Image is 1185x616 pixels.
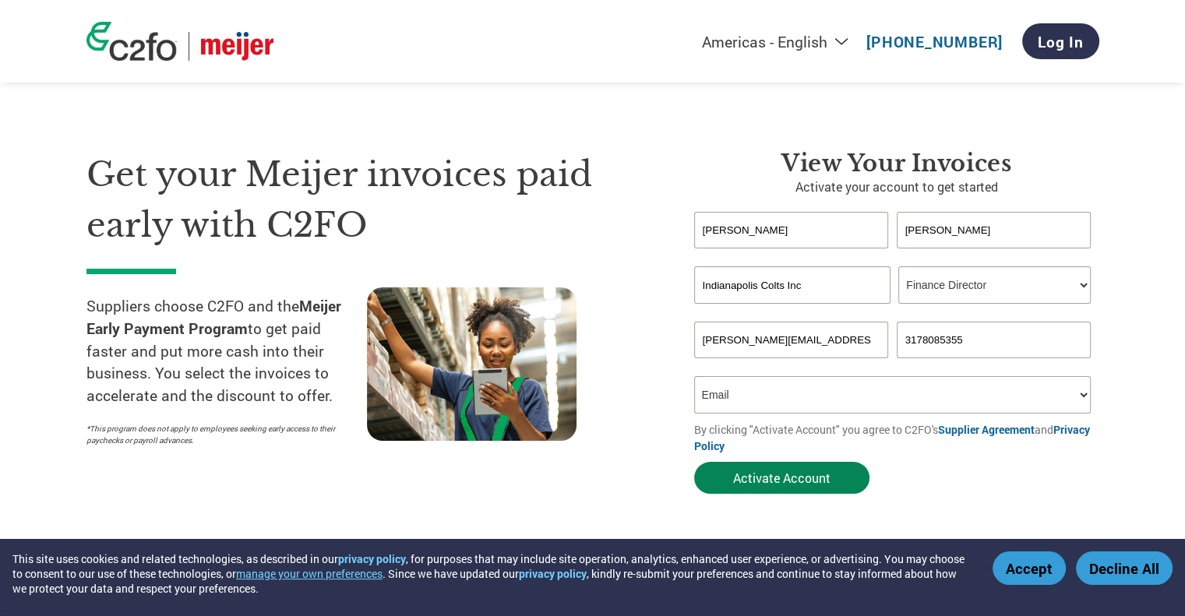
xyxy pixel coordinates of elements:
input: First Name* [694,212,889,248]
select: Title/Role [898,266,1091,304]
p: Suppliers choose C2FO and the to get paid faster and put more cash into their business. You selec... [86,295,367,407]
input: Invalid Email format [694,322,889,358]
div: Invalid last name or last name is too long [897,250,1092,260]
div: Inavlid Phone Number [897,360,1092,370]
button: Accept [993,551,1066,585]
a: Privacy Policy [694,422,1090,453]
img: supply chain worker [367,287,577,441]
div: Invalid first name or first name is too long [694,250,889,260]
input: Last Name* [897,212,1092,248]
strong: Meijer Early Payment Program [86,296,341,338]
input: Your company name* [694,266,891,304]
p: *This program does not apply to employees seeking early access to their paychecks or payroll adva... [86,423,351,446]
img: c2fo logo [86,22,177,61]
div: Invalid company name or company name is too long [694,305,1092,315]
div: Inavlid Email Address [694,360,889,370]
input: Phone* [897,322,1092,358]
a: Log In [1022,23,1099,59]
p: By clicking "Activate Account" you agree to C2FO's and [694,421,1099,454]
img: Meijer [201,32,273,61]
p: Activate your account to get started [694,178,1099,196]
button: Decline All [1076,551,1173,585]
a: [PHONE_NUMBER] [866,32,1003,51]
a: privacy policy [338,551,406,566]
h1: Get your Meijer invoices paid early with C2FO [86,150,647,250]
a: Supplier Agreement [938,422,1035,437]
div: This site uses cookies and related technologies, as described in our , for purposes that may incl... [12,551,970,596]
a: privacy policy [519,566,587,581]
h3: View Your Invoices [694,150,1099,178]
button: manage your own preferences [236,566,383,581]
button: Activate Account [694,462,869,494]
